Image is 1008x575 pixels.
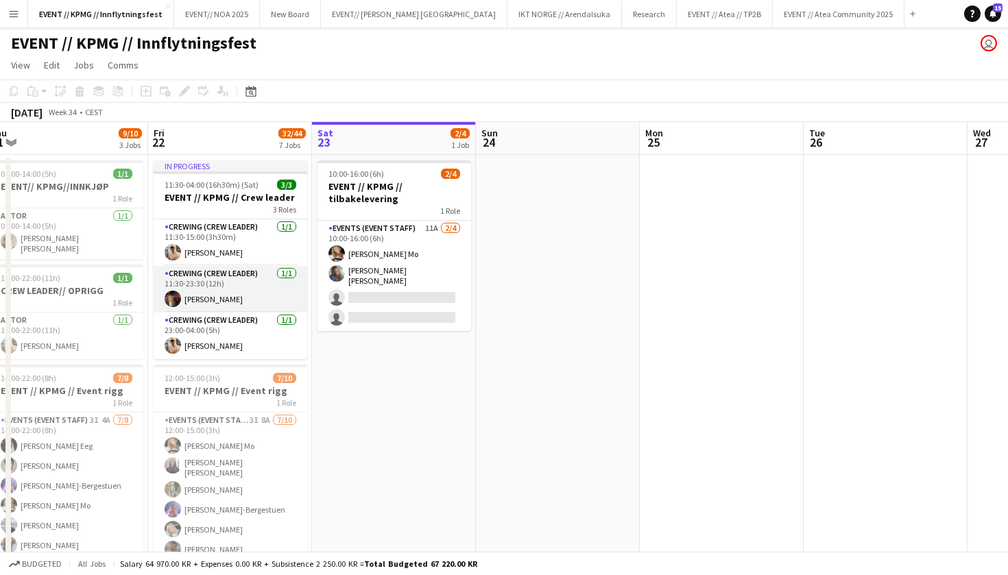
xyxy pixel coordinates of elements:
[112,193,132,204] span: 1 Role
[113,169,132,179] span: 1/1
[971,134,991,150] span: 27
[154,160,307,359] app-job-card: In progress11:30-04:00 (16h30m) (Sat)3/3EVENT // KPMG // Crew leader3 RolesCrewing (Crew Leader)1...
[317,221,471,331] app-card-role: Events (Event Staff)11A2/410:00-16:00 (6h)[PERSON_NAME] Mo[PERSON_NAME] [PERSON_NAME]
[68,56,99,74] a: Jobs
[985,5,1001,22] a: 15
[85,107,103,117] div: CEST
[645,127,663,139] span: Mon
[993,3,1003,12] span: 15
[440,206,460,216] span: 1 Role
[165,180,259,190] span: 11:30-04:00 (16h30m) (Sat)
[11,106,43,119] div: [DATE]
[113,373,132,383] span: 7/8
[154,160,307,171] div: In progress
[113,273,132,283] span: 1/1
[328,169,384,179] span: 10:00-16:00 (6h)
[154,313,307,359] app-card-role: Crewing (Crew Leader)1/123:00-04:00 (5h)[PERSON_NAME]
[317,180,471,205] h3: EVENT // KPMG // tilbakelevering
[278,128,306,138] span: 32/44
[154,127,165,139] span: Fri
[154,191,307,204] h3: EVENT // KPMG // Crew leader
[174,1,260,27] button: EVENT// NOA 2025
[807,134,825,150] span: 26
[981,35,997,51] app-user-avatar: Ylva Barane
[260,1,321,27] button: New Board
[481,127,498,139] span: Sun
[1,273,60,283] span: 11:00-22:00 (11h)
[44,59,60,71] span: Edit
[451,128,470,138] span: 2/4
[317,127,333,139] span: Sat
[809,127,825,139] span: Tue
[5,56,36,74] a: View
[154,365,307,567] app-job-card: 12:00-15:00 (3h)7/10EVENT // KPMG // Event rigg1 RoleEvents (Event Staff)3I8A7/1012:00-15:00 (3h)...
[973,127,991,139] span: Wed
[152,134,165,150] span: 22
[154,384,307,397] h3: EVENT // KPMG // Event rigg
[276,397,296,408] span: 1 Role
[273,373,296,383] span: 7/10
[321,1,507,27] button: EVENT// [PERSON_NAME] [GEOGRAPHIC_DATA]
[119,140,141,150] div: 3 Jobs
[73,59,94,71] span: Jobs
[479,134,498,150] span: 24
[22,559,62,569] span: Budgeted
[315,134,333,150] span: 23
[165,373,220,383] span: 12:00-15:00 (3h)
[108,59,139,71] span: Comms
[75,559,108,569] span: All jobs
[11,59,30,71] span: View
[773,1,904,27] button: EVENT // Atea Community 2025
[1,373,56,383] span: 14:00-22:00 (8h)
[1,169,56,179] span: 09:00-14:00 (5h)
[279,140,305,150] div: 7 Jobs
[154,266,307,313] app-card-role: Crewing (Crew Leader)1/111:30-23:30 (12h)[PERSON_NAME]
[38,56,65,74] a: Edit
[154,219,307,266] app-card-role: Crewing (Crew Leader)1/111:30-15:00 (3h30m)[PERSON_NAME]
[119,128,142,138] span: 9/10
[28,1,174,27] button: EVENT // KPMG // Innflytningsfest
[102,56,144,74] a: Comms
[120,559,477,569] div: Salary 64 970.00 KR + Expenses 0.00 KR + Subsistence 2 250.00 KR =
[273,204,296,215] span: 3 Roles
[11,33,256,53] h1: EVENT // KPMG // Innflytningsfest
[441,169,460,179] span: 2/4
[451,140,469,150] div: 1 Job
[507,1,622,27] button: IKT NORGE // Arendalsuka
[643,134,663,150] span: 25
[622,1,677,27] button: Research
[112,397,132,408] span: 1 Role
[7,556,64,572] button: Budgeted
[112,297,132,308] span: 1 Role
[364,559,477,569] span: Total Budgeted 67 220.00 KR
[677,1,773,27] button: EVENT // Atea // TP2B
[45,107,80,117] span: Week 34
[277,180,296,190] span: 3/3
[317,160,471,331] app-job-card: 10:00-16:00 (6h)2/4EVENT // KPMG // tilbakelevering1 RoleEvents (Event Staff)11A2/410:00-16:00 (6...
